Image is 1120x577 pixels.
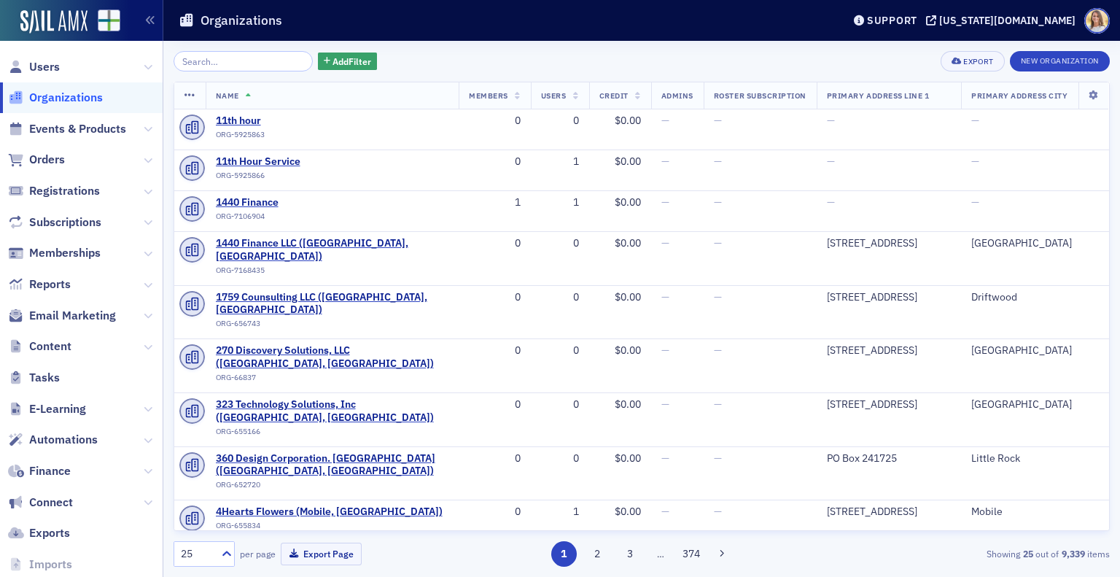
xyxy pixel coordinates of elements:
[714,236,722,249] span: —
[541,344,579,357] div: 0
[1084,8,1110,34] span: Profile
[216,506,443,519] span: 4Hearts Flowers (Mobile, AL)
[216,90,239,101] span: Name
[615,155,641,168] span: $0.00
[216,427,449,441] div: ORG-655166
[29,401,86,417] span: E-Learning
[29,525,70,541] span: Exports
[98,9,120,32] img: SailAMX
[584,541,610,567] button: 2
[8,59,60,75] a: Users
[216,212,349,226] div: ORG-7106904
[661,195,669,209] span: —
[615,452,641,465] span: $0.00
[827,237,951,250] div: [STREET_ADDRESS]
[8,308,116,324] a: Email Marketing
[827,344,951,357] div: [STREET_ADDRESS]
[216,373,449,387] div: ORG-66837
[541,90,567,101] span: Users
[29,463,71,479] span: Finance
[661,155,669,168] span: —
[541,237,579,250] div: 0
[541,115,579,128] div: 0
[174,51,313,71] input: Search…
[216,344,449,370] a: 270 Discovery Solutions, LLC ([GEOGRAPHIC_DATA], [GEOGRAPHIC_DATA])
[216,171,349,185] div: ORG-5925866
[541,398,579,411] div: 0
[615,398,641,411] span: $0.00
[971,506,1099,519] div: Mobile
[469,398,521,411] div: 0
[679,541,704,567] button: 374
[216,452,449,478] span: 360 Design Corporation. Luxe Norwalk (Little Rock, AR)
[201,12,282,29] h1: Organizations
[29,276,71,293] span: Reports
[971,291,1099,304] div: Driftwood
[216,155,349,169] span: 11th Hour Service
[216,398,449,424] span: 323 Technology Solutions, Inc (Irondale, AL)
[599,90,629,101] span: Credit
[661,114,669,127] span: —
[216,196,349,209] span: 1440 Finance
[661,398,669,411] span: —
[29,495,73,511] span: Connect
[971,114,979,127] span: —
[1010,51,1110,71] button: New Organization
[939,14,1076,27] div: [US_STATE][DOMAIN_NAME]
[29,557,72,573] span: Imports
[216,398,449,424] a: 323 Technology Solutions, Inc ([GEOGRAPHIC_DATA], [GEOGRAPHIC_DATA])
[469,196,521,209] div: 1
[8,463,71,479] a: Finance
[216,521,443,535] div: ORG-655834
[216,266,449,280] div: ORG-7168435
[971,195,979,209] span: —
[714,505,722,518] span: —
[20,10,87,34] img: SailAMX
[29,121,126,137] span: Events & Products
[867,14,917,27] div: Support
[8,152,65,168] a: Orders
[1020,547,1035,560] strong: 25
[827,195,835,209] span: —
[971,237,1099,250] div: [GEOGRAPHIC_DATA]
[281,543,362,565] button: Export Page
[240,547,276,560] label: per page
[541,506,579,519] div: 1
[650,547,671,560] span: …
[216,452,449,478] a: 360 Design Corporation. [GEOGRAPHIC_DATA] ([GEOGRAPHIC_DATA], [GEOGRAPHIC_DATA])
[8,495,73,511] a: Connect
[827,506,951,519] div: [STREET_ADDRESS]
[541,155,579,169] div: 1
[469,155,521,169] div: 0
[469,452,521,465] div: 0
[29,59,60,75] span: Users
[8,557,72,573] a: Imports
[971,452,1099,465] div: Little Rock
[661,236,669,249] span: —
[714,90,806,101] span: Roster Subscription
[963,58,993,66] div: Export
[29,214,101,231] span: Subscriptions
[661,505,669,518] span: —
[216,130,349,144] div: ORG-5925863
[216,344,449,370] span: 270 Discovery Solutions, LLC (Birmingham, AL)
[714,452,722,465] span: —
[971,398,1099,411] div: [GEOGRAPHIC_DATA]
[332,55,371,68] span: Add Filter
[8,121,126,137] a: Events & Products
[181,546,213,562] div: 25
[8,338,71,355] a: Content
[714,398,722,411] span: —
[661,90,693,101] span: Admins
[714,290,722,303] span: —
[971,90,1068,101] span: Primary Address City
[541,452,579,465] div: 0
[827,398,951,411] div: [STREET_ADDRESS]
[615,290,641,303] span: $0.00
[29,183,100,199] span: Registrations
[551,541,577,567] button: 1
[29,308,116,324] span: Email Marketing
[8,525,70,541] a: Exports
[216,291,449,317] a: 1759 Counsulting LLC ([GEOGRAPHIC_DATA], [GEOGRAPHIC_DATA])
[8,183,100,199] a: Registrations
